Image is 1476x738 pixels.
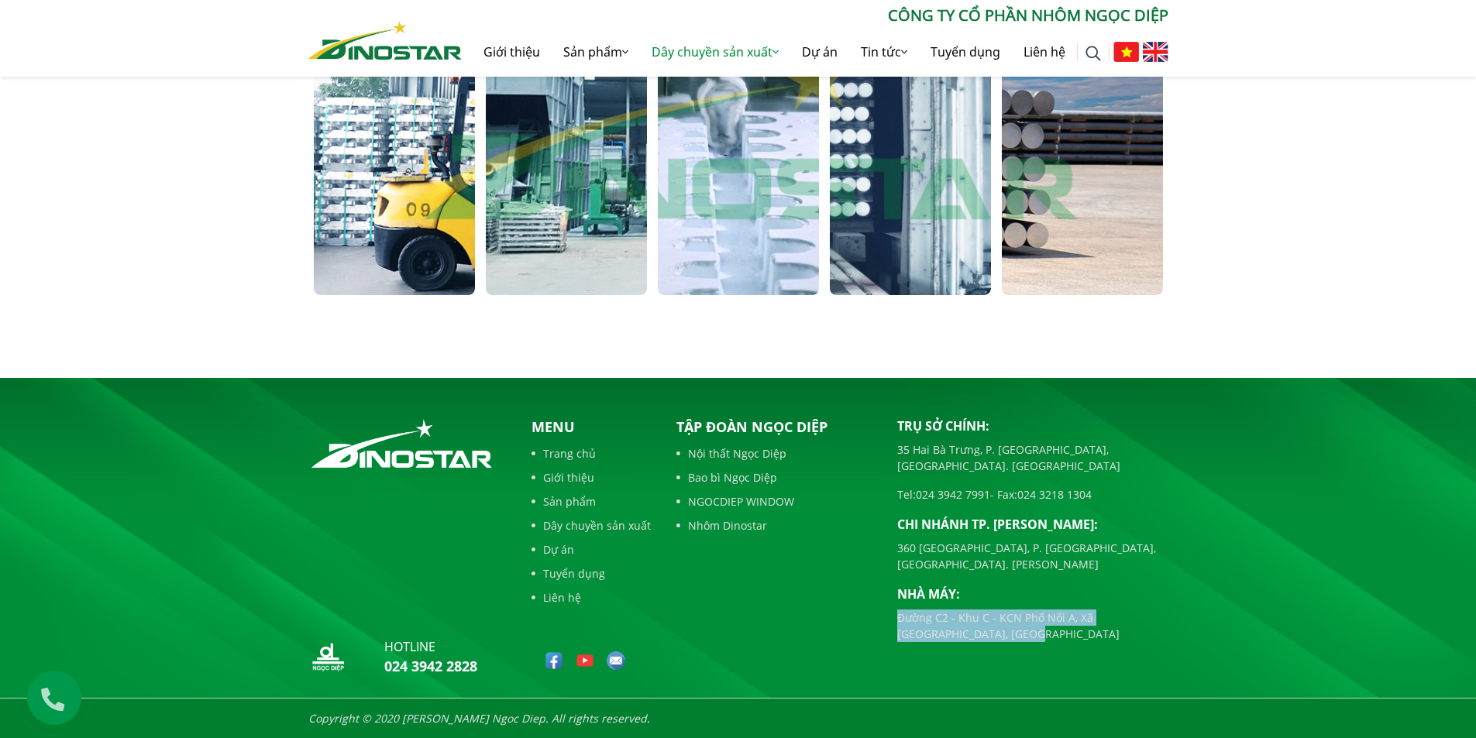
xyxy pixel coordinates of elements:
a: Liên hệ [532,589,651,606]
p: hotline [384,637,477,656]
a: 024 3942 7991 [916,487,990,502]
p: CÔNG TY CỔ PHẦN NHÔM NGỌC DIỆP [462,4,1168,27]
a: 024 3218 1304 [1017,487,1092,502]
p: Tel: - Fax: [897,486,1168,503]
a: Tuyển dụng [532,565,651,582]
p: Đường C2 - Khu C - KCN Phố Nối A, Xã [GEOGRAPHIC_DATA], [GEOGRAPHIC_DATA] [897,609,1168,642]
p: Trụ sở chính: [897,417,1168,435]
a: Dây chuyền sản xuất [640,27,790,77]
a: Giới thiệu [532,469,651,486]
p: Tập đoàn Ngọc Diệp [676,417,874,438]
a: Liên hệ [1012,27,1077,77]
a: Nội thất Ngọc Diệp [676,445,874,462]
a: Dự án [532,541,651,558]
a: Tuyển dụng [919,27,1012,77]
img: logo_footer [308,417,495,471]
img: Tiếng Việt [1113,42,1139,62]
img: search [1085,46,1101,61]
a: Dây chuyền sản xuất [532,517,651,534]
p: Nhà máy: [897,585,1168,603]
p: 35 Hai Bà Trưng, P. [GEOGRAPHIC_DATA], [GEOGRAPHIC_DATA]. [GEOGRAPHIC_DATA] [897,441,1168,474]
a: Sản phẩm [532,493,651,510]
a: Giới thiệu [472,27,552,77]
p: Chi nhánh TP. [PERSON_NAME]: [897,515,1168,534]
img: Nhôm Dinostar [308,21,462,60]
a: Trang chủ [532,445,651,462]
p: 360 [GEOGRAPHIC_DATA], P. [GEOGRAPHIC_DATA], [GEOGRAPHIC_DATA]. [PERSON_NAME] [897,540,1168,572]
a: 024 3942 2828 [384,657,477,675]
i: Copyright © 2020 [PERSON_NAME] Ngoc Diep. All rights reserved. [308,711,650,726]
img: logo_nd_footer [308,637,347,676]
a: Sản phẩm [552,27,640,77]
a: NGOCDIEP WINDOW [676,493,874,510]
p: Menu [532,417,651,438]
img: English [1143,42,1168,62]
a: Dự án [790,27,849,77]
a: Tin tức [849,27,919,77]
a: Nhôm Dinostar [676,517,874,534]
a: Bao bì Ngọc Diệp [676,469,874,486]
